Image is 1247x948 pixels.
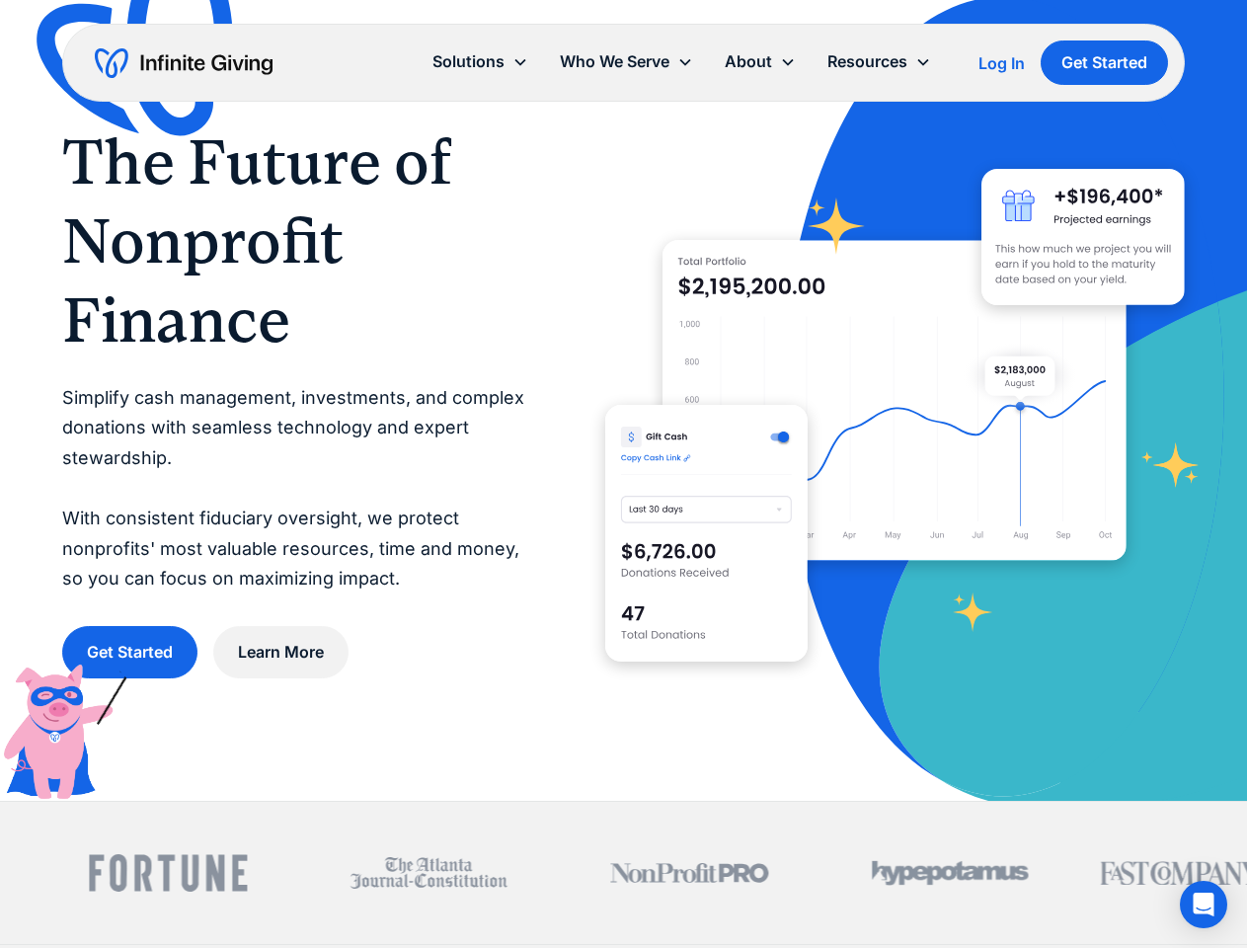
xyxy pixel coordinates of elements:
[560,48,669,75] div: Who We Serve
[978,51,1025,75] a: Log In
[1180,881,1227,928] div: Open Intercom Messenger
[213,626,349,678] a: Learn More
[417,40,544,83] div: Solutions
[725,48,772,75] div: About
[95,47,273,79] a: home
[978,55,1025,71] div: Log In
[1041,40,1168,85] a: Get Started
[544,40,709,83] div: Who We Serve
[62,383,526,594] p: Simplify cash management, investments, and complex donations with seamless technology and expert ...
[605,405,808,661] img: donation software for nonprofits
[827,48,907,75] div: Resources
[1141,442,1200,488] img: fundraising star
[432,48,505,75] div: Solutions
[62,626,197,678] a: Get Started
[662,240,1127,560] img: nonprofit donation platform
[812,40,947,83] div: Resources
[709,40,812,83] div: About
[62,122,526,359] h1: The Future of Nonprofit Finance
